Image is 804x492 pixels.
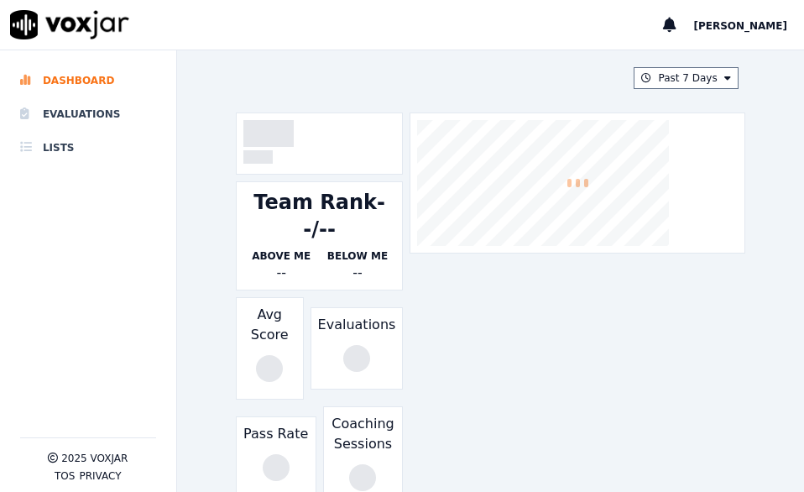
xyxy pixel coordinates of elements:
[55,469,75,483] button: TOS
[634,67,738,89] button: Past 7 Days
[79,469,121,483] button: Privacy
[61,452,128,465] p: 2025 Voxjar
[320,249,396,263] p: Below Me
[20,64,156,97] a: Dashboard
[243,189,396,243] div: Team Rank --/--
[20,131,156,165] a: Lists
[20,97,156,131] a: Evaluations
[243,249,320,263] p: Above Me
[10,10,129,39] img: voxjar logo
[243,263,320,283] div: --
[693,20,787,32] span: [PERSON_NAME]
[693,15,804,35] button: [PERSON_NAME]
[311,307,404,390] div: Evaluations
[236,297,304,400] div: Avg Score
[320,263,396,283] div: --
